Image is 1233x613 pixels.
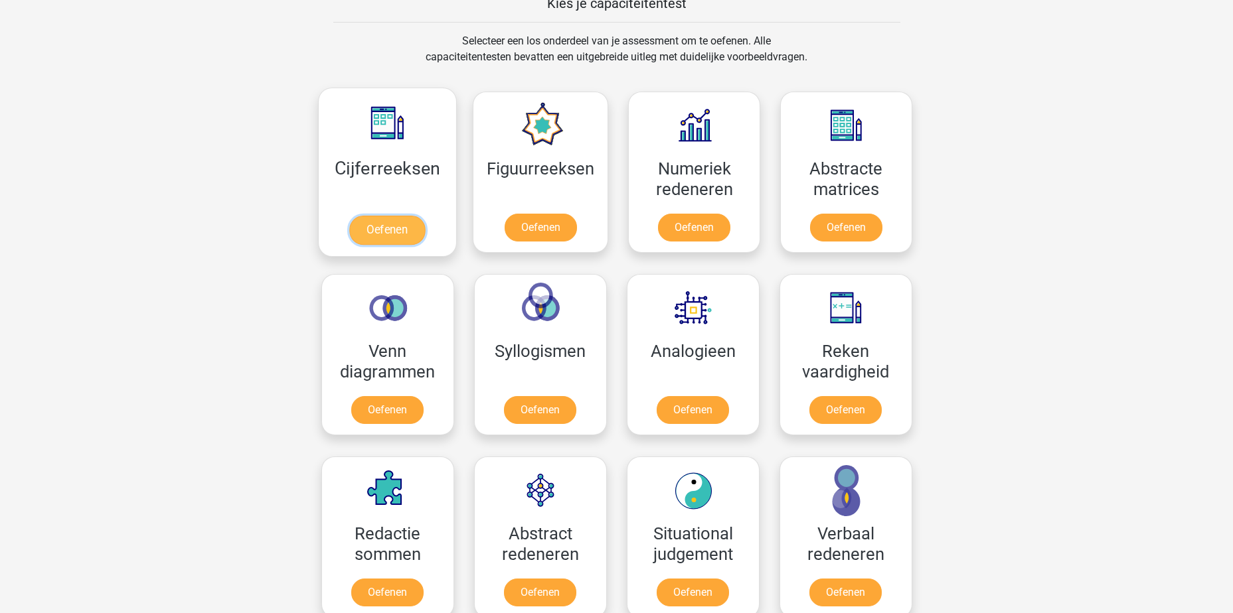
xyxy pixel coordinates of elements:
a: Oefenen [657,579,729,606]
a: Oefenen [504,396,576,424]
a: Oefenen [809,396,882,424]
a: Oefenen [505,214,577,241]
a: Oefenen [809,579,882,606]
div: Selecteer een los onderdeel van je assessment om te oefenen. Alle capaciteitentesten bevatten een... [413,33,820,81]
a: Oefenen [351,396,424,424]
a: Oefenen [658,214,730,241]
a: Oefenen [351,579,424,606]
a: Oefenen [504,579,576,606]
a: Oefenen [657,396,729,424]
a: Oefenen [349,216,425,245]
a: Oefenen [810,214,882,241]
